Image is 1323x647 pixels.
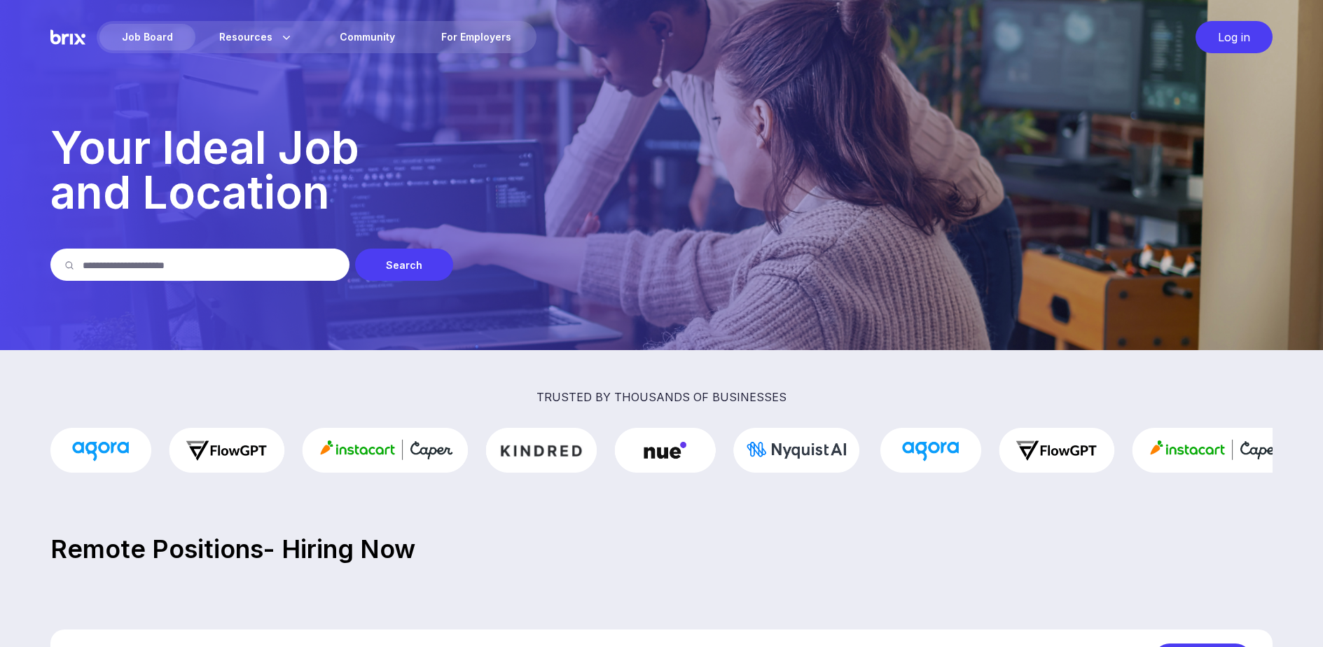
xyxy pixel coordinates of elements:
div: Job Board [99,24,195,50]
div: Resources [197,24,316,50]
div: Log in [1196,21,1273,53]
a: For Employers [419,24,534,50]
a: Community [317,24,417,50]
img: Brix Logo [50,21,85,53]
a: Log in [1189,21,1273,53]
p: Your Ideal Job and Location [50,125,1273,215]
div: Search [355,249,453,281]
